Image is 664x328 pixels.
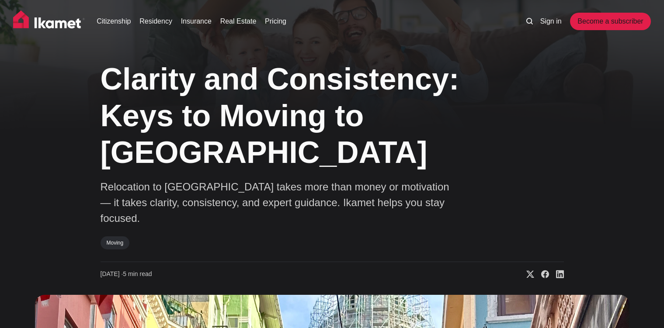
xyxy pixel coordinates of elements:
a: Become a subscriber [570,13,650,30]
a: Share on Facebook [534,270,549,279]
a: Share on X [519,270,534,279]
a: Insurance [181,16,212,27]
time: 5 min read [101,270,152,279]
a: Citizenship [97,16,131,27]
h1: Clarity and Consistency: Keys to Moving to [GEOGRAPHIC_DATA] [101,61,476,171]
a: Real Estate [220,16,257,27]
a: Residency [139,16,172,27]
img: Ikamet home [13,10,85,32]
a: Moving [101,236,130,249]
a: Share on Linkedin [549,270,564,279]
p: Relocation to [GEOGRAPHIC_DATA] takes more than money or motivation — it takes clarity, consisten... [101,179,450,226]
span: [DATE] ∙ [101,270,123,277]
a: Sign in [540,16,562,27]
a: Pricing [265,16,286,27]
